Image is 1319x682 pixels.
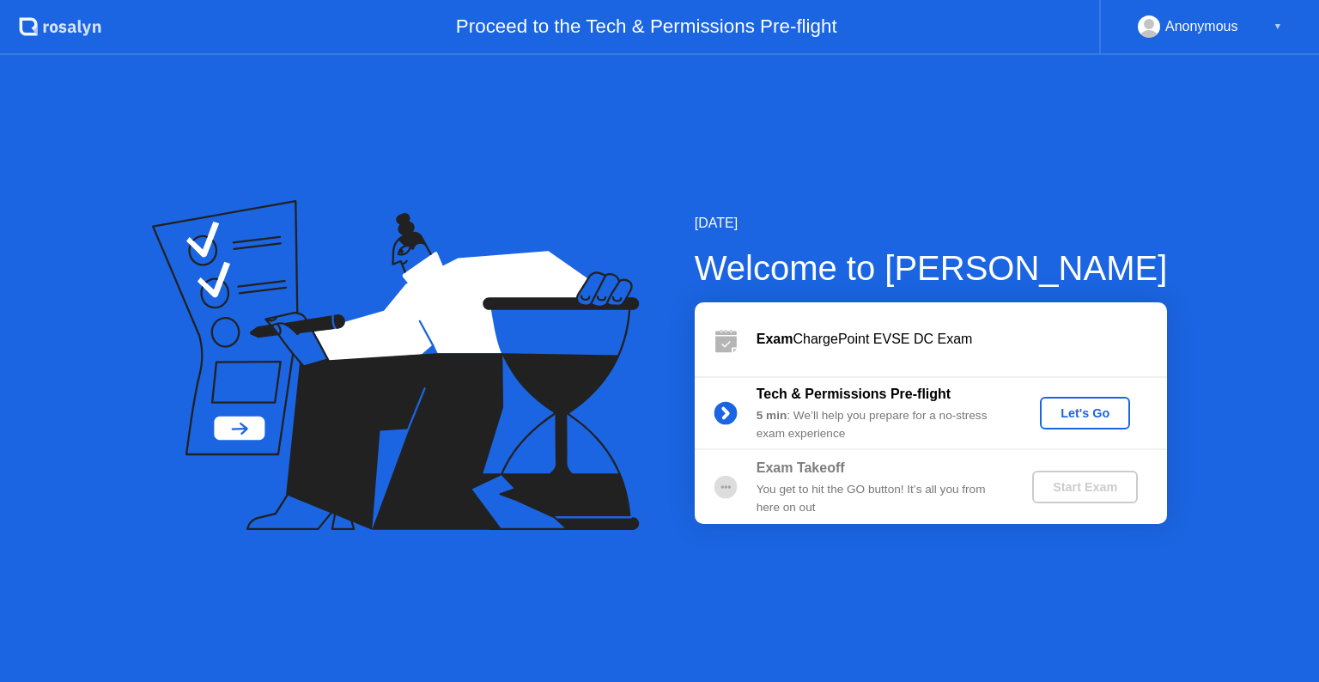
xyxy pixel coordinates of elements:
div: Anonymous [1165,15,1238,38]
div: Start Exam [1039,480,1131,494]
div: You get to hit the GO button! It’s all you from here on out [757,481,1004,516]
div: [DATE] [695,213,1168,234]
button: Let's Go [1040,397,1130,429]
div: Welcome to [PERSON_NAME] [695,242,1168,294]
div: ▼ [1273,15,1282,38]
button: Start Exam [1032,471,1138,503]
b: Exam Takeoff [757,460,845,475]
b: Tech & Permissions Pre-flight [757,387,951,401]
div: : We’ll help you prepare for a no-stress exam experience [757,407,1004,442]
div: ChargePoint EVSE DC Exam [757,329,1167,350]
b: 5 min [757,409,787,422]
div: Let's Go [1047,406,1123,420]
b: Exam [757,332,793,346]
